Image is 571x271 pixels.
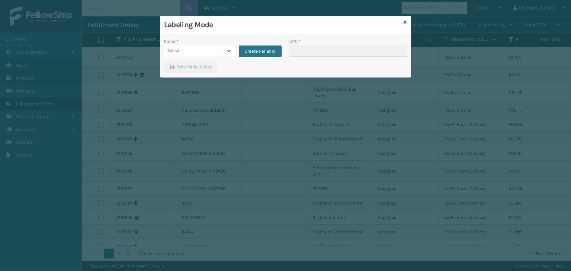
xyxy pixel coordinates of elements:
button: Create Pallet Id [239,45,282,57]
label: UPC [290,38,301,45]
h3: Labeling Mode [164,20,401,30]
div: Select... [168,47,183,54]
label: Pallet [164,38,179,45]
button: Print Pallet Label [164,61,217,73]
